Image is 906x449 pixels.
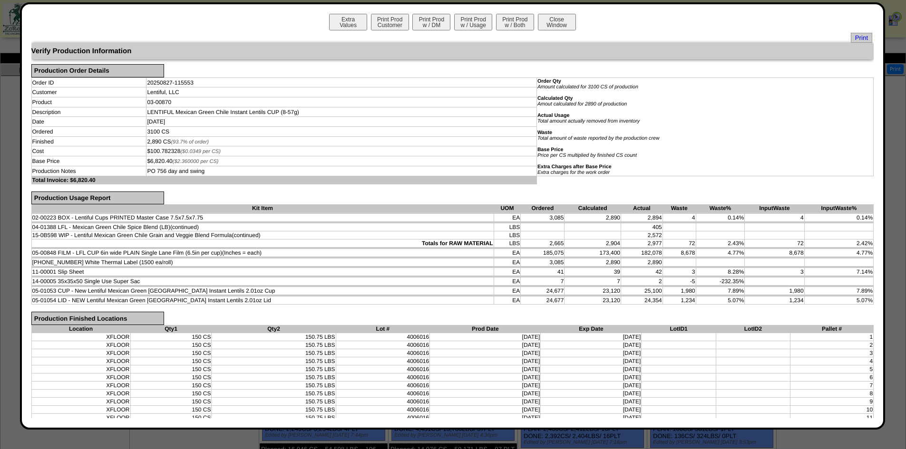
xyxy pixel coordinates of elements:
td: Order ID [31,77,146,87]
td: XFLOOR [31,333,130,341]
td: 150.75 LBS [212,341,336,349]
td: 72 [662,239,696,248]
td: 7 [790,381,874,389]
td: 150.75 LBS [212,397,336,405]
td: 150.75 LBS [212,381,336,389]
td: 24,677 [521,287,565,295]
i: Price per CS multiplied by finished CS count [537,153,637,158]
span: (continued) [232,232,261,239]
td: 24,677 [521,296,565,305]
td: 1,234 [662,296,696,305]
td: [DATE] [430,405,541,413]
td: 4 [790,357,874,365]
td: EA [494,214,521,222]
td: [DATE] [146,117,537,127]
td: 8 [790,389,874,397]
td: 3100 CS [146,127,537,137]
td: 2,890 [565,258,621,267]
td: 3 [790,349,874,357]
td: [DATE] [541,349,642,357]
td: 4006016 [336,365,430,373]
td: 173,400 [565,249,621,257]
button: ExtraValues [329,14,367,30]
td: [DATE] [541,405,642,413]
td: 2.43% [696,239,745,248]
td: Date [31,117,146,127]
button: Print Prodw / Both [496,14,534,30]
div: Production Order Details [31,64,164,77]
td: 20250827-115553 [146,77,537,87]
i: Amount calculated for 3100 CS of production [537,84,638,90]
td: XFLOOR [31,413,130,421]
td: 4006016 [336,389,430,397]
td: 3 [662,268,696,276]
b: Base Price [537,147,564,153]
b: Order Qty [537,78,561,84]
td: XFLOOR [31,381,130,389]
td: 2,890 CS [146,136,537,146]
td: 11-00001 Slip Sheet [31,268,494,276]
th: Prod Date [430,325,541,333]
td: 150 CS [130,381,212,389]
td: EA [494,277,521,286]
td: [DATE] [430,381,541,389]
td: 11 [790,413,874,421]
td: 24,354 [621,296,663,305]
td: Ordered [31,127,146,137]
td: 150 CS [130,389,212,397]
i: Extra charges for the work order [537,170,610,175]
td: 25,100 [621,287,663,295]
td: 4006016 [336,341,430,349]
td: XFLOOR [31,357,130,365]
td: [DATE] [430,373,541,381]
td: 04-01388 LFL - Mexican Green Chile Spice Blend (LB) [31,223,494,231]
td: XFLOOR [31,349,130,357]
td: 150 CS [130,397,212,405]
td: 150.75 LBS [212,365,336,373]
td: 72 [745,239,804,248]
span: ($2.360000 per CS) [173,159,219,164]
td: XFLOOR [31,405,130,413]
a: Print [851,33,872,43]
th: UOM [494,204,521,212]
td: XFLOOR [31,341,130,349]
td: 3,085 [521,258,565,267]
td: PO 756 day and swing [146,166,537,176]
button: Print ProdCustomer [371,14,409,30]
td: [DATE] [430,357,541,365]
i: Total amount of waste reported by the production crew [537,135,660,141]
td: 4006016 [336,357,430,365]
td: 4 [662,214,696,222]
td: [DATE] [541,381,642,389]
td: 4006016 [336,413,430,421]
td: 150 CS [130,349,212,357]
td: 150.75 LBS [212,349,336,357]
td: 150.75 LBS [212,405,336,413]
td: 15-0B598 WIP - Lentiful Mexican Green Chile Grain and Veggie Blend Formula [31,231,494,239]
td: [DATE] [541,333,642,341]
th: Qty1 [130,325,212,333]
th: InputWaste% [804,204,874,212]
td: 405 [621,223,663,231]
td: EA [494,268,521,276]
th: InputWaste [745,204,804,212]
th: Location [31,325,130,333]
td: 4.77% [804,249,874,257]
td: EA [494,296,521,305]
td: 4006016 [336,373,430,381]
td: EA [494,287,521,295]
td: XFLOOR [31,397,130,405]
td: 150 CS [130,373,212,381]
td: 7 [521,277,565,286]
td: 4.77% [696,249,745,257]
td: 150.75 LBS [212,413,336,421]
td: 0.14% [804,214,874,222]
div: Production Usage Report [31,191,164,205]
td: LBS [494,223,521,231]
button: CloseWindow [538,14,576,30]
button: Print Prodw / Usage [454,14,492,30]
td: EA [494,249,521,257]
td: 5.07% [804,296,874,305]
td: 2 [621,277,663,286]
td: 150 CS [130,405,212,413]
